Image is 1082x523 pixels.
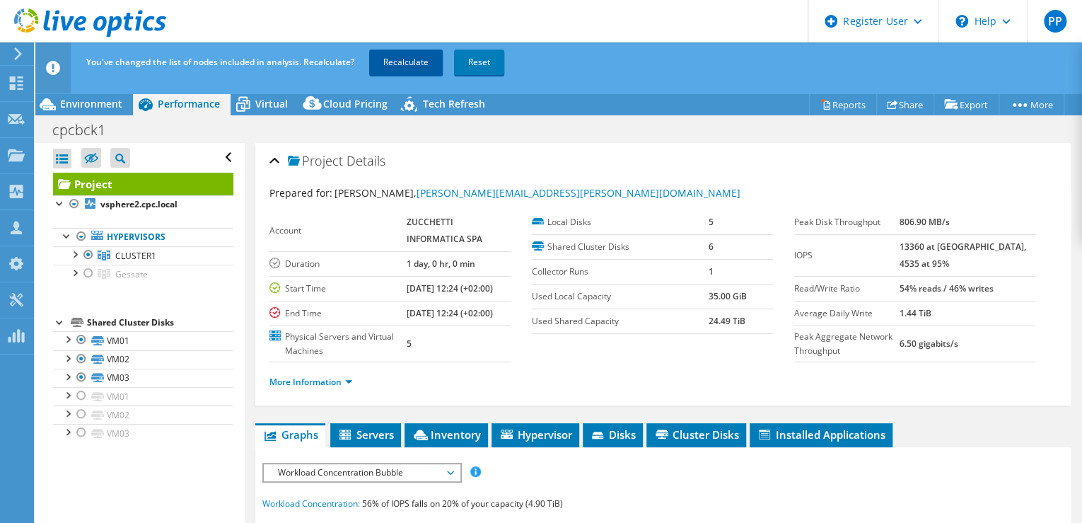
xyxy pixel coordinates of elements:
span: Inventory [412,427,481,442]
label: Read/Write Ratio [794,282,900,296]
label: Account [269,224,407,238]
b: 806.90 MB/s [900,216,950,228]
b: 6 [709,241,714,253]
label: Used Local Capacity [532,289,709,304]
a: VM01 [53,331,233,350]
span: PP [1044,10,1066,33]
span: Workload Concentration: [262,498,360,510]
b: 13360 at [GEOGRAPHIC_DATA], 4535 at 95% [900,241,1026,270]
a: VM03 [53,369,233,387]
a: [PERSON_NAME][EMAIL_ADDRESS][PERSON_NAME][DOMAIN_NAME] [417,186,740,200]
span: Cluster Disks [653,427,739,442]
label: Start Time [269,282,407,296]
b: ZUCCHETTI INFORMATICA SPA [407,216,482,245]
b: 6.50 gigabits/s [900,338,958,350]
a: VM02 [53,350,233,369]
a: Reports [809,93,877,115]
a: Recalculate [369,50,443,75]
span: Disks [590,427,636,442]
a: More [999,93,1064,115]
label: Duration [269,257,407,271]
span: Gessate [115,268,148,280]
label: Peak Aggregate Network Throughput [794,330,900,358]
label: Shared Cluster Disks [532,240,709,254]
label: End Time [269,306,407,321]
label: Local Disks [532,215,709,229]
b: 5 [407,338,412,350]
label: IOPS [794,248,900,263]
span: Hypervisor [499,427,572,442]
span: [PERSON_NAME], [335,186,740,200]
span: CLUSTER1 [115,250,156,262]
h1: cpcbck1 [46,122,127,138]
label: Used Shared Capacity [532,314,709,328]
span: Virtual [255,97,288,110]
a: VM02 [53,406,233,424]
b: 54% reads / 46% writes [900,282,994,294]
span: Performance [158,97,220,110]
a: Reset [454,50,504,75]
a: Share [876,93,934,115]
span: Workload Concentration Bubble [271,464,453,481]
b: [DATE] 12:24 (+02:00) [407,307,493,319]
span: Installed Applications [757,427,885,442]
b: [DATE] 12:24 (+02:00) [407,282,493,294]
label: Prepared for: [269,186,332,200]
b: 24.49 TiB [709,315,745,327]
label: Peak Disk Throughput [794,215,900,229]
a: VM01 [53,387,233,406]
b: 35.00 GiB [709,290,747,302]
svg: \n [955,15,968,28]
span: Project [288,154,343,168]
b: 1.44 TiB [900,307,931,319]
span: Tech Refresh [423,97,485,110]
div: Shared Cluster Disks [87,314,233,331]
span: Graphs [262,427,318,442]
b: 1 [709,265,714,277]
span: Servers [337,427,394,442]
a: Hypervisors [53,228,233,246]
b: 5 [709,216,714,228]
a: Gessate [53,265,233,283]
label: Average Daily Write [794,306,900,321]
span: Environment [60,97,122,110]
label: Collector Runs [532,265,709,279]
a: VM03 [53,424,233,442]
b: vsphere2.cpc.local [100,198,178,210]
a: CLUSTER1 [53,246,233,265]
span: 56% of IOPS falls on 20% of your capacity (4.90 TiB) [362,498,563,510]
a: Export [933,93,999,115]
a: Project [53,173,233,195]
span: You've changed the list of nodes included in analysis. Recalculate? [86,56,354,68]
span: Details [347,152,385,169]
span: Cloud Pricing [323,97,388,110]
b: 1 day, 0 hr, 0 min [407,258,475,270]
a: vsphere2.cpc.local [53,195,233,214]
label: Physical Servers and Virtual Machines [269,330,407,358]
a: More Information [269,376,352,388]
